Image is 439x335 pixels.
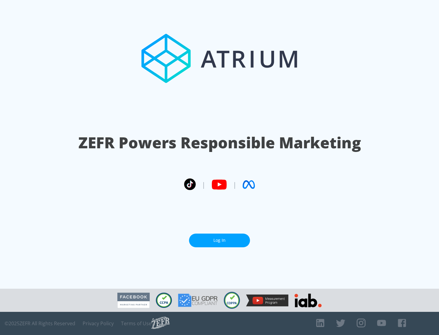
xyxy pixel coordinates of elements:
img: GDPR Compliant [178,294,218,307]
span: © 2025 ZEFR All Rights Reserved [5,320,75,326]
span: | [233,180,237,189]
a: Privacy Policy [83,320,114,326]
img: IAB [294,294,322,307]
a: Terms of Use [121,320,152,326]
img: YouTube Measurement Program [246,294,288,306]
h1: ZEFR Powers Responsible Marketing [78,132,361,153]
img: COPPA Compliant [224,292,240,309]
img: CCPA Compliant [156,293,172,308]
a: Log In [189,234,250,247]
span: | [202,180,205,189]
img: Facebook Marketing Partner [117,293,150,308]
